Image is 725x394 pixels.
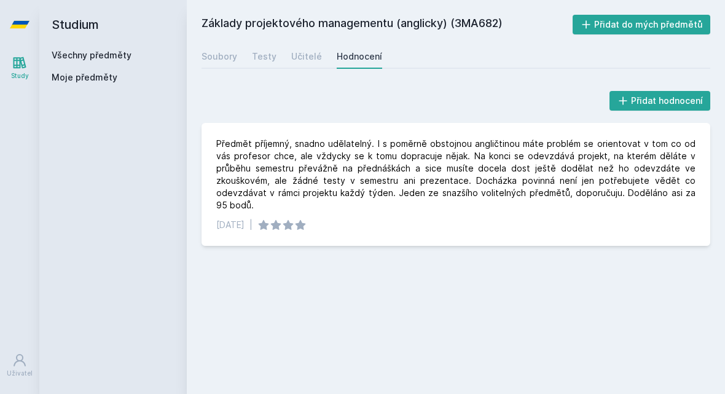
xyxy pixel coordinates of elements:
[252,50,276,63] div: Testy
[337,50,382,63] div: Hodnocení
[7,369,33,378] div: Uživatel
[291,50,322,63] div: Učitelé
[202,44,237,69] a: Soubory
[2,49,37,87] a: Study
[216,138,696,211] div: Předmět příjemný, snadno udělatelný. I s poměrně obstojnou angličtinou máte problém se orientovat...
[11,71,29,81] div: Study
[291,44,322,69] a: Učitelé
[216,219,245,231] div: [DATE]
[52,71,117,84] span: Moje předměty
[52,50,131,60] a: Všechny předměty
[337,44,382,69] a: Hodnocení
[249,219,253,231] div: |
[609,91,711,111] button: Přidat hodnocení
[202,50,237,63] div: Soubory
[252,44,276,69] a: Testy
[573,15,711,34] button: Přidat do mých předmětů
[202,15,573,34] h2: Základy projektového managementu (anglicky) (3MA682)
[2,347,37,384] a: Uživatel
